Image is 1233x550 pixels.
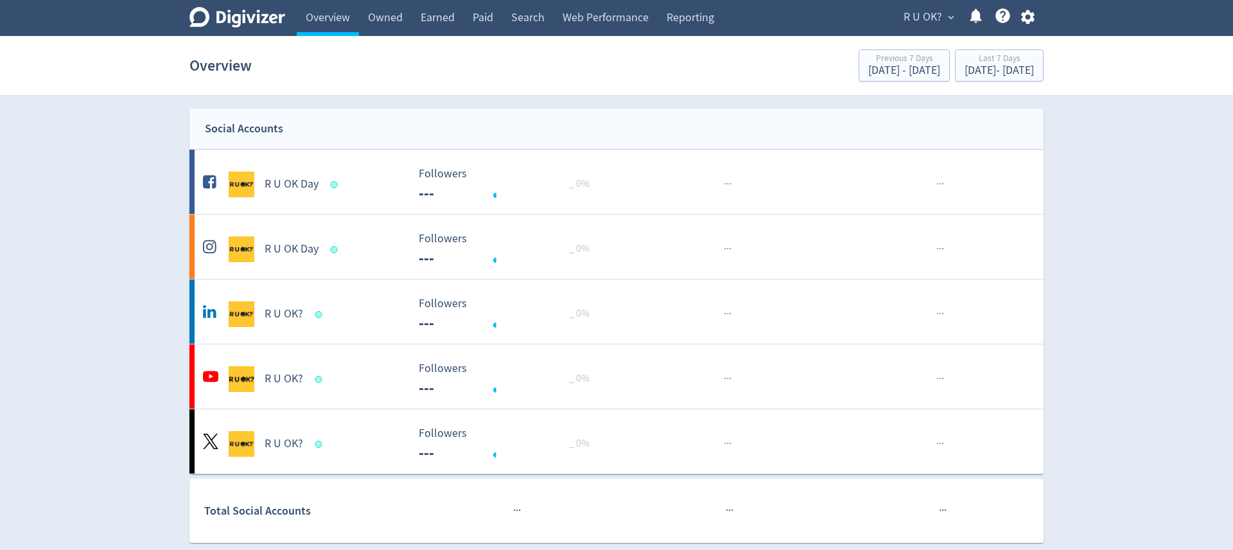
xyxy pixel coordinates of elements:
[229,431,254,457] img: R U OK? undefined
[189,344,1044,409] a: R U OK? undefinedR U OK? Followers --- Followers --- _ 0%······
[265,177,319,192] h5: R U OK Day
[936,371,939,387] span: ·
[229,236,254,262] img: R U OK Day undefined
[729,241,731,257] span: ·
[726,241,729,257] span: ·
[189,279,1044,344] a: R U OK? undefinedR U OK? Followers --- Followers --- _ 0%······
[569,372,590,385] span: _ 0%
[899,7,958,28] button: R U OK?
[229,366,254,392] img: R U OK? undefined
[331,181,342,188] span: Data last synced: 12 Aug 2025, 7:01pm (AEST)
[965,54,1034,65] div: Last 7 Days
[724,371,726,387] span: ·
[724,306,726,322] span: ·
[518,502,521,519] span: ·
[189,45,252,86] h1: Overview
[729,176,731,192] span: ·
[724,436,726,452] span: ·
[265,242,319,257] h5: R U OK Day
[728,502,731,519] span: ·
[412,297,605,332] svg: Followers ---
[204,502,409,520] div: Total Social Accounts
[729,306,731,322] span: ·
[569,437,590,450] span: _ 0%
[729,371,731,387] span: ·
[859,49,950,82] button: Previous 7 Days[DATE] - [DATE]
[412,362,605,396] svg: Followers ---
[939,371,941,387] span: ·
[726,436,729,452] span: ·
[939,502,941,519] span: ·
[726,371,729,387] span: ·
[868,54,940,65] div: Previous 7 Days
[189,409,1044,474] a: R U OK? undefinedR U OK? Followers --- Followers --- _ 0%······
[189,215,1044,279] a: R U OK Day undefinedR U OK Day Followers --- Followers --- _ 0%······
[936,306,939,322] span: ·
[412,168,605,202] svg: Followers ---
[939,176,941,192] span: ·
[939,436,941,452] span: ·
[945,12,957,23] span: expand_more
[941,176,944,192] span: ·
[513,502,516,519] span: ·
[315,311,326,318] span: Data last synced: 13 Aug 2025, 10:01am (AEST)
[315,376,326,383] span: Data last synced: 12 Aug 2025, 7:01pm (AEST)
[944,502,947,519] span: ·
[955,49,1044,82] button: Last 7 Days[DATE]- [DATE]
[726,306,729,322] span: ·
[229,301,254,327] img: R U OK? undefined
[569,242,590,255] span: _ 0%
[941,241,944,257] span: ·
[569,177,590,190] span: _ 0%
[412,427,605,461] svg: Followers ---
[724,176,726,192] span: ·
[936,241,939,257] span: ·
[189,150,1044,214] a: R U OK Day undefinedR U OK Day Followers --- Followers --- _ 0%······
[724,241,726,257] span: ·
[726,176,729,192] span: ·
[726,502,728,519] span: ·
[939,306,941,322] span: ·
[229,172,254,197] img: R U OK Day undefined
[936,436,939,452] span: ·
[868,65,940,76] div: [DATE] - [DATE]
[729,436,731,452] span: ·
[941,371,944,387] span: ·
[939,241,941,257] span: ·
[265,436,303,452] h5: R U OK?
[412,233,605,267] svg: Followers ---
[569,307,590,320] span: _ 0%
[205,120,283,138] div: Social Accounts
[936,176,939,192] span: ·
[941,436,944,452] span: ·
[516,502,518,519] span: ·
[731,502,733,519] span: ·
[265,306,303,322] h5: R U OK?
[941,306,944,322] span: ·
[265,371,303,387] h5: R U OK?
[941,502,944,519] span: ·
[331,246,342,253] span: Data last synced: 12 Aug 2025, 8:02pm (AEST)
[965,65,1034,76] div: [DATE] - [DATE]
[315,441,326,448] span: Data last synced: 13 Aug 2025, 12:02pm (AEST)
[904,7,942,28] span: R U OK?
